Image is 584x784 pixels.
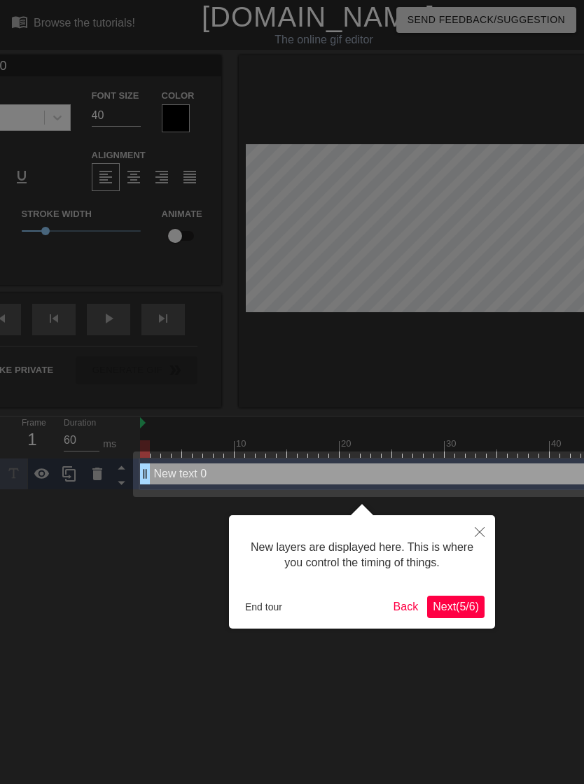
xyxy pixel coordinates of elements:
[239,526,485,585] div: New layers are displayed here. This is where you control the timing of things.
[427,596,485,618] button: Next
[433,601,479,612] span: Next ( 5 / 6 )
[388,596,424,618] button: Back
[239,596,288,617] button: End tour
[464,515,495,547] button: Close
